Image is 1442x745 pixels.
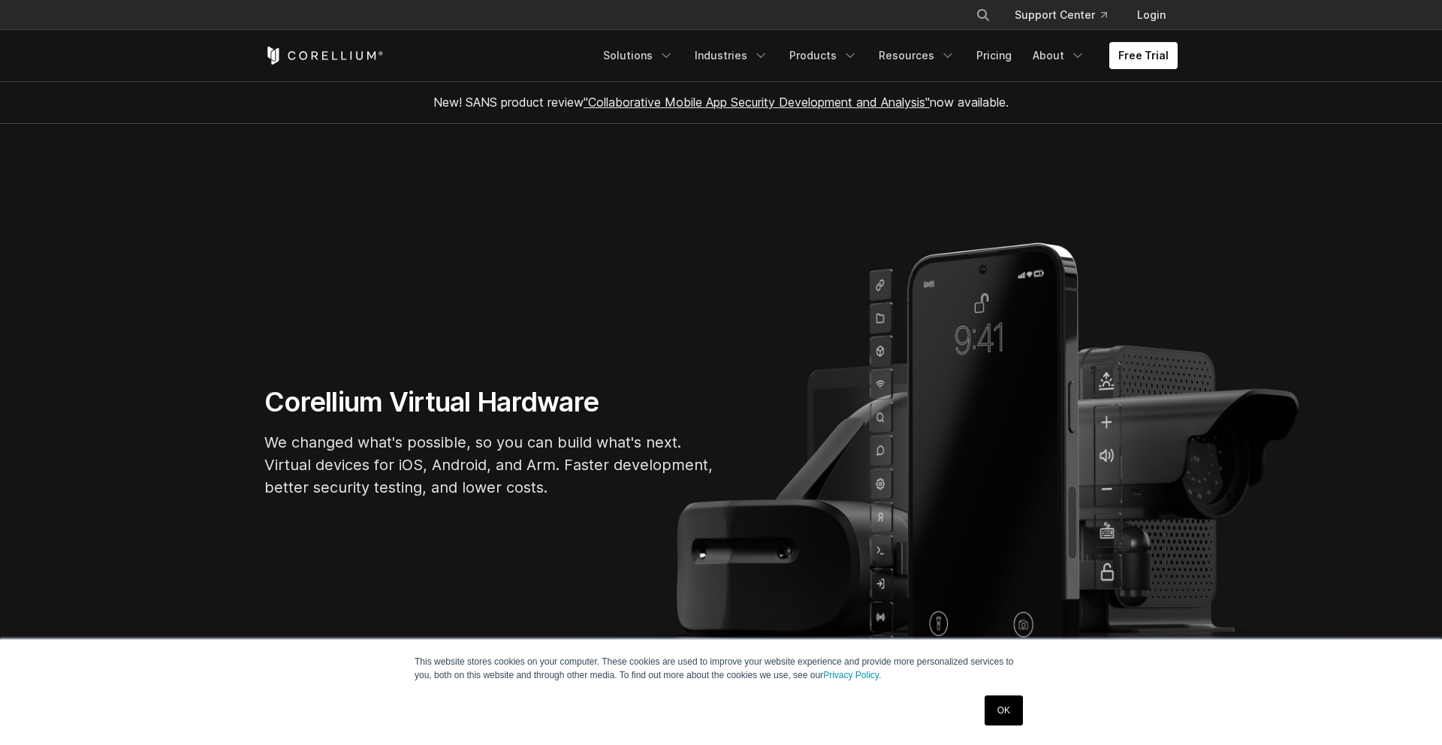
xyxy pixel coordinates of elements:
span: New! SANS product review now available. [433,95,1009,110]
a: Login [1125,2,1178,29]
div: Navigation Menu [594,42,1178,69]
a: "Collaborative Mobile App Security Development and Analysis" [584,95,930,110]
a: Solutions [594,42,683,69]
p: This website stores cookies on your computer. These cookies are used to improve your website expe... [415,655,1027,682]
a: Privacy Policy. [823,670,881,680]
a: Free Trial [1109,42,1178,69]
a: Products [780,42,867,69]
a: Resources [870,42,964,69]
a: OK [985,695,1023,725]
p: We changed what's possible, so you can build what's next. Virtual devices for iOS, Android, and A... [264,431,715,499]
h1: Corellium Virtual Hardware [264,385,715,419]
div: Navigation Menu [958,2,1178,29]
a: About [1024,42,1094,69]
a: Support Center [1003,2,1119,29]
a: Corellium Home [264,47,384,65]
button: Search [970,2,997,29]
a: Industries [686,42,777,69]
a: Pricing [967,42,1021,69]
